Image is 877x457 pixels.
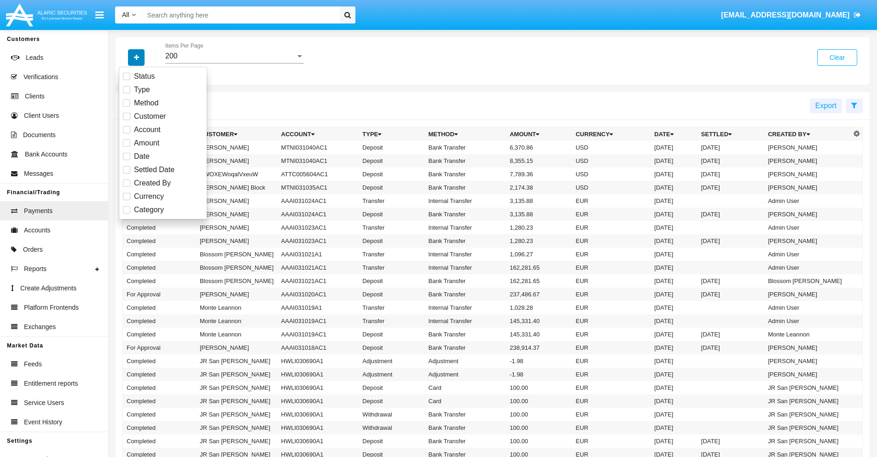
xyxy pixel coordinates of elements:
[359,301,424,314] td: Transfer
[650,154,697,168] td: [DATE]
[650,261,697,274] td: [DATE]
[572,127,650,141] th: Currency
[572,328,650,341] td: EUR
[572,301,650,314] td: EUR
[425,221,506,234] td: Internal Transfer
[359,221,424,234] td: Transfer
[506,127,572,141] th: Amount
[278,341,359,354] td: AAAI031018AC1
[196,354,278,368] td: JR San [PERSON_NAME]
[572,288,650,301] td: EUR
[278,381,359,394] td: HWLI030690A1
[650,328,697,341] td: [DATE]
[764,301,851,314] td: Admin User
[506,341,572,354] td: 238,914.37
[572,274,650,288] td: EUR
[650,434,697,448] td: [DATE]
[572,234,650,248] td: EUR
[572,381,650,394] td: EUR
[123,368,196,381] td: Completed
[506,328,572,341] td: 145,331.40
[123,341,196,354] td: For Approval
[123,234,196,248] td: Completed
[425,194,506,208] td: Internal Transfer
[278,127,359,141] th: Account
[359,154,424,168] td: Deposit
[5,1,88,29] img: Logo image
[721,11,849,19] span: [EMAIL_ADDRESS][DOMAIN_NAME]
[359,234,424,248] td: Deposit
[359,248,424,261] td: Transfer
[196,368,278,381] td: JR San [PERSON_NAME]
[278,141,359,154] td: MTNI031040AC1
[572,261,650,274] td: EUR
[196,381,278,394] td: JR San [PERSON_NAME]
[764,381,851,394] td: JR San [PERSON_NAME]
[425,394,506,408] td: Card
[572,141,650,154] td: USD
[26,53,43,63] span: Leads
[278,301,359,314] td: AAAI031019A1
[506,168,572,181] td: 7,789.36
[123,261,196,274] td: Completed
[278,154,359,168] td: MTNI031040AC1
[278,261,359,274] td: AAAI031021AC1
[278,394,359,408] td: HWLI030690A1
[134,191,164,202] span: Currency
[359,261,424,274] td: Transfer
[123,328,196,341] td: Completed
[278,248,359,261] td: AAAI031021A1
[506,274,572,288] td: 162,281.65
[24,303,79,312] span: Platform Frontends
[425,261,506,274] td: Internal Transfer
[650,181,697,194] td: [DATE]
[697,341,764,354] td: [DATE]
[359,328,424,341] td: Deposit
[650,168,697,181] td: [DATE]
[764,408,851,421] td: JR San [PERSON_NAME]
[425,314,506,328] td: Internal Transfer
[697,434,764,448] td: [DATE]
[506,221,572,234] td: 1,280.23
[165,52,178,60] span: 200
[425,181,506,194] td: Bank Transfer
[572,168,650,181] td: USD
[697,141,764,154] td: [DATE]
[650,301,697,314] td: [DATE]
[572,314,650,328] td: EUR
[134,138,159,149] span: Amount
[425,274,506,288] td: Bank Transfer
[506,261,572,274] td: 162,281.65
[196,301,278,314] td: Monte Leannon
[359,421,424,434] td: Withdrawal
[123,421,196,434] td: Completed
[572,368,650,381] td: EUR
[425,408,506,421] td: Bank Transfer
[764,288,851,301] td: [PERSON_NAME]
[815,102,836,110] span: Export
[278,408,359,421] td: HWLI030690A1
[196,208,278,221] td: [PERSON_NAME]
[764,421,851,434] td: JR San [PERSON_NAME]
[572,354,650,368] td: EUR
[506,421,572,434] td: 100.00
[764,234,851,248] td: [PERSON_NAME]
[359,181,424,194] td: Deposit
[115,10,143,20] a: All
[196,341,278,354] td: [PERSON_NAME]
[506,368,572,381] td: -1.98
[764,127,851,141] th: Created By
[650,141,697,154] td: [DATE]
[23,72,58,82] span: Verifications
[196,261,278,274] td: Blossom [PERSON_NAME]
[810,98,842,113] button: Export
[359,408,424,421] td: Withdrawal
[572,248,650,261] td: EUR
[697,181,764,194] td: [DATE]
[278,181,359,194] td: MTNI031035AC1
[278,368,359,381] td: HWLI030690A1
[425,234,506,248] td: Bank Transfer
[134,98,158,109] span: Method
[278,354,359,368] td: HWLI030690A1
[24,379,78,388] span: Entitlement reports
